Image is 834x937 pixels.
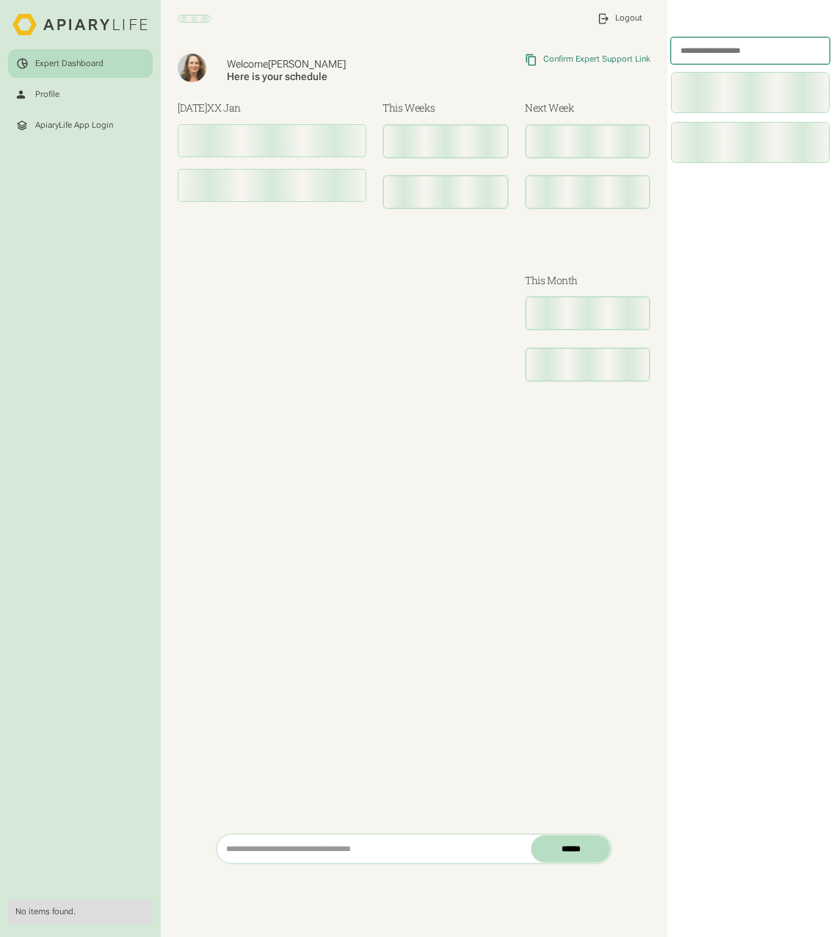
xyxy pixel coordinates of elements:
span: XX Jan [207,101,241,115]
div: Expert Dashboard [35,59,104,69]
h3: [DATE] [178,100,366,115]
div: Here is your schedule [227,70,437,84]
div: ApiaryLife App Login [35,120,113,131]
span: [PERSON_NAME] [268,58,346,70]
a: ApiaryLife App Login [8,111,153,140]
div: Confirm Expert Support Link [543,54,650,65]
a: Logout [589,4,651,33]
div: Welcome [227,58,437,71]
div: No items found. [15,907,145,917]
div: Profile [35,90,59,100]
a: Profile [8,80,153,109]
h3: This Weeks [382,100,508,115]
h3: Next Week [525,100,650,115]
div: Logout [615,13,642,23]
h3: This Month [525,272,650,288]
a: Expert Dashboard [8,49,153,78]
